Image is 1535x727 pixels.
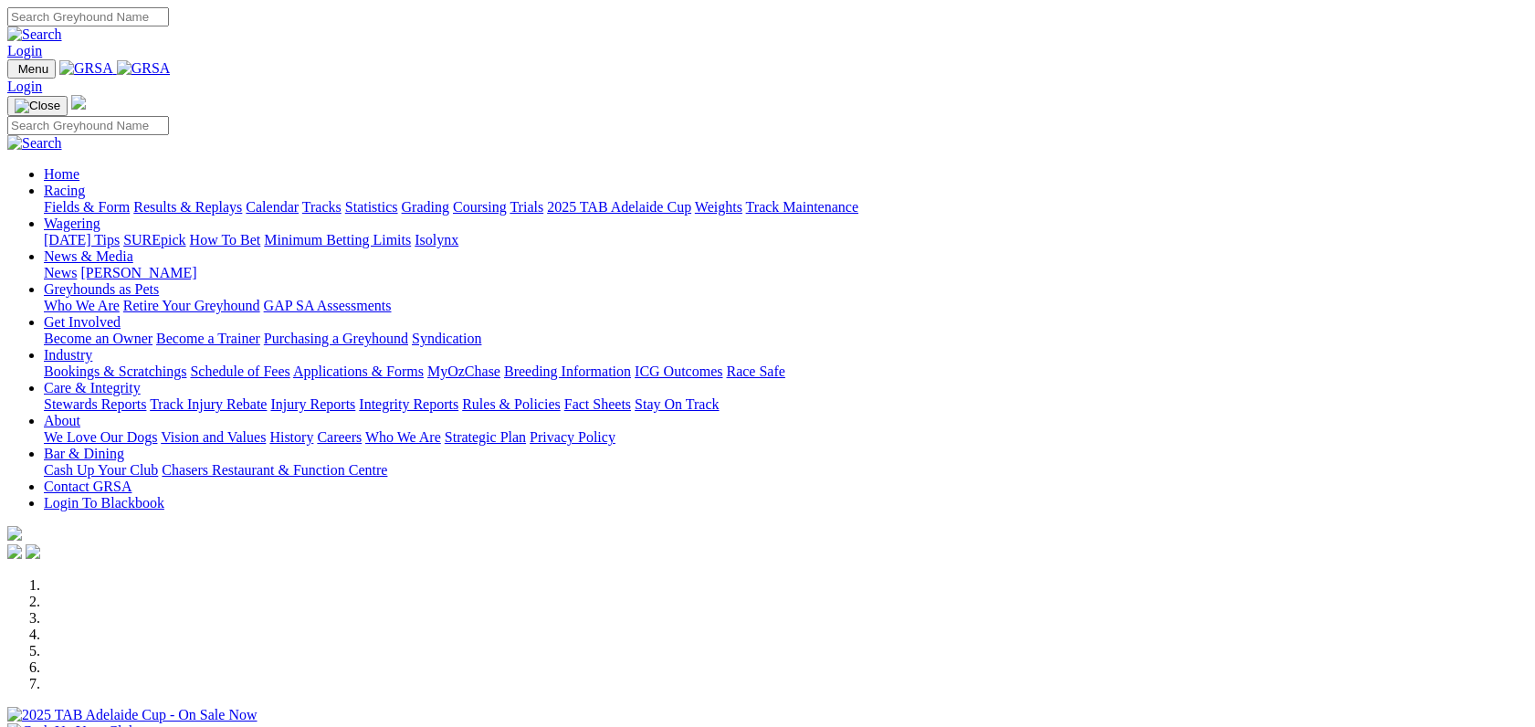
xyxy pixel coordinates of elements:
[117,60,171,77] img: GRSA
[302,199,342,215] a: Tracks
[44,446,124,461] a: Bar & Dining
[359,396,458,412] a: Integrity Reports
[7,26,62,43] img: Search
[44,314,121,330] a: Get Involved
[44,347,92,363] a: Industry
[18,62,48,76] span: Menu
[44,380,141,395] a: Care & Integrity
[510,199,543,215] a: Trials
[190,363,289,379] a: Schedule of Fees
[726,363,784,379] a: Race Safe
[412,331,481,346] a: Syndication
[402,199,449,215] a: Grading
[44,396,1528,413] div: Care & Integrity
[530,429,615,445] a: Privacy Policy
[161,429,266,445] a: Vision and Values
[7,526,22,541] img: logo-grsa-white.png
[44,232,120,248] a: [DATE] Tips
[80,265,196,280] a: [PERSON_NAME]
[44,479,131,494] a: Contact GRSA
[635,396,719,412] a: Stay On Track
[44,166,79,182] a: Home
[427,363,500,379] a: MyOzChase
[44,429,157,445] a: We Love Our Dogs
[44,298,1528,314] div: Greyhounds as Pets
[15,99,60,113] img: Close
[44,331,152,346] a: Become an Owner
[264,232,411,248] a: Minimum Betting Limits
[7,544,22,559] img: facebook.svg
[26,544,40,559] img: twitter.svg
[44,396,146,412] a: Stewards Reports
[44,248,133,264] a: News & Media
[7,59,56,79] button: Toggle navigation
[44,216,100,231] a: Wagering
[695,199,742,215] a: Weights
[293,363,424,379] a: Applications & Forms
[44,199,1528,216] div: Racing
[59,60,113,77] img: GRSA
[7,7,169,26] input: Search
[133,199,242,215] a: Results & Replays
[264,298,392,313] a: GAP SA Assessments
[44,363,186,379] a: Bookings & Scratchings
[269,429,313,445] a: History
[44,265,77,280] a: News
[44,462,1528,479] div: Bar & Dining
[746,199,858,215] a: Track Maintenance
[44,265,1528,281] div: News & Media
[270,396,355,412] a: Injury Reports
[7,43,42,58] a: Login
[44,298,120,313] a: Who We Are
[44,495,164,511] a: Login To Blackbook
[365,429,441,445] a: Who We Are
[264,331,408,346] a: Purchasing a Greyhound
[44,281,159,297] a: Greyhounds as Pets
[156,331,260,346] a: Become a Trainer
[44,429,1528,446] div: About
[44,413,80,428] a: About
[246,199,299,215] a: Calendar
[564,396,631,412] a: Fact Sheets
[44,199,130,215] a: Fields & Form
[7,116,169,135] input: Search
[7,707,258,723] img: 2025 TAB Adelaide Cup - On Sale Now
[44,462,158,478] a: Cash Up Your Club
[462,396,561,412] a: Rules & Policies
[44,331,1528,347] div: Get Involved
[71,95,86,110] img: logo-grsa-white.png
[415,232,458,248] a: Isolynx
[44,363,1528,380] div: Industry
[547,199,691,215] a: 2025 TAB Adelaide Cup
[7,79,42,94] a: Login
[635,363,722,379] a: ICG Outcomes
[150,396,267,412] a: Track Injury Rebate
[317,429,362,445] a: Careers
[453,199,507,215] a: Coursing
[7,96,68,116] button: Toggle navigation
[190,232,261,248] a: How To Bet
[162,462,387,478] a: Chasers Restaurant & Function Centre
[44,183,85,198] a: Racing
[504,363,631,379] a: Breeding Information
[44,232,1528,248] div: Wagering
[445,429,526,445] a: Strategic Plan
[345,199,398,215] a: Statistics
[123,232,185,248] a: SUREpick
[123,298,260,313] a: Retire Your Greyhound
[7,135,62,152] img: Search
